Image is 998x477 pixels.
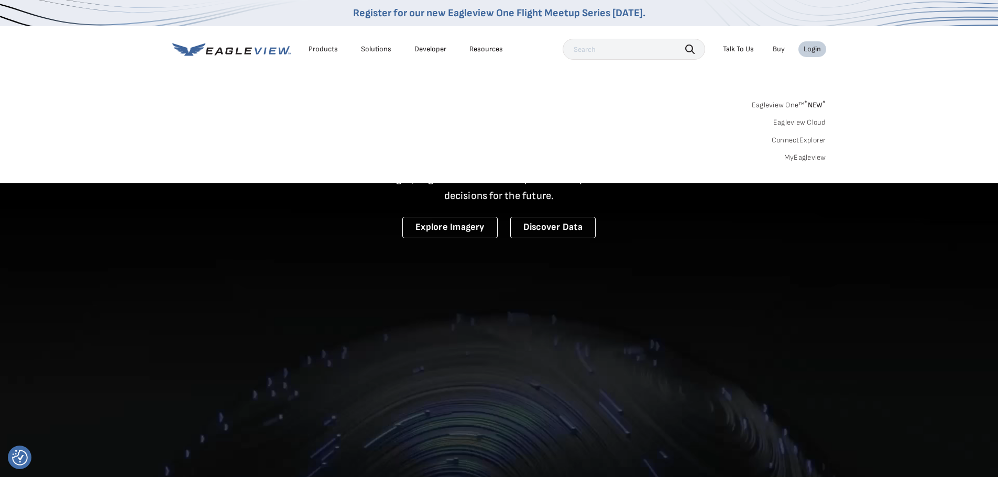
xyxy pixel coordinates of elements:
a: Discover Data [510,217,596,238]
a: Eagleview One™*NEW* [752,97,826,109]
div: Login [804,45,821,54]
a: Register for our new Eagleview One Flight Meetup Series [DATE]. [353,7,645,19]
a: Explore Imagery [402,217,498,238]
a: Buy [773,45,785,54]
a: ConnectExplorer [772,136,826,145]
a: MyEagleview [784,153,826,162]
input: Search [563,39,705,60]
a: Eagleview Cloud [773,118,826,127]
div: Resources [469,45,503,54]
div: Talk To Us [723,45,754,54]
span: NEW [804,101,826,109]
img: Revisit consent button [12,450,28,465]
div: Solutions [361,45,391,54]
a: Developer [414,45,446,54]
div: Products [309,45,338,54]
button: Consent Preferences [12,450,28,465]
